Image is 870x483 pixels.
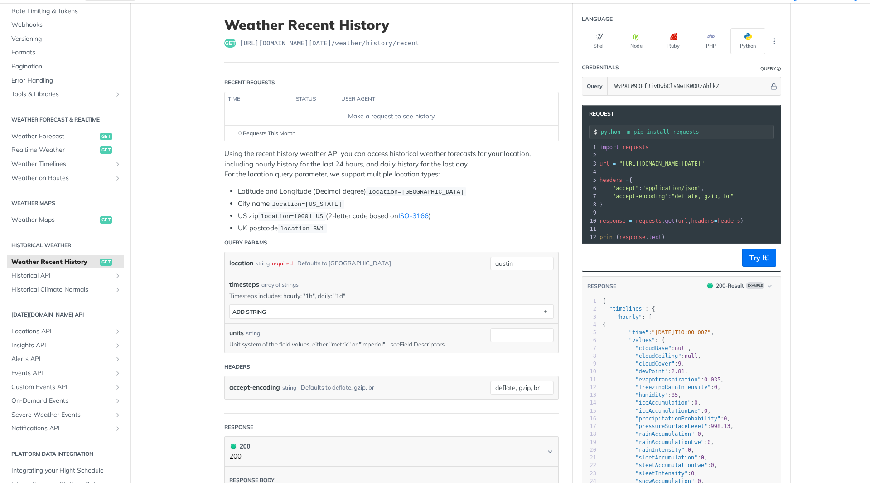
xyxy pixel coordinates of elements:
span: "cloudCeiling" [635,353,681,359]
button: Show subpages for Custom Events API [114,384,121,391]
div: required [272,257,293,270]
span: "[DATE]T10:00:00Z" [652,329,710,336]
div: 7 [582,345,596,352]
a: On-Demand EventsShow subpages for On-Demand Events [7,394,124,408]
a: Severe Weather EventsShow subpages for Severe Weather Events [7,408,124,422]
span: ( . ) [599,234,665,240]
a: Field Descriptors [400,341,445,348]
span: : , [603,447,694,453]
span: = [626,177,629,183]
svg: More ellipsis [770,37,778,45]
span: "rainAccumulation" [635,431,694,437]
div: array of strings [261,281,299,289]
span: Weather Maps [11,215,98,224]
span: Realtime Weather [11,146,98,155]
button: Show subpages for Locations API [114,328,121,335]
button: Python [730,28,765,54]
span: 0 [694,400,697,406]
p: Using the recent history weather API you can access historical weather forecasts for your locatio... [224,149,559,180]
span: Example [746,282,764,289]
div: 4 [582,168,598,176]
div: 200 - Result [716,282,744,290]
span: : , [603,470,698,477]
span: requests [623,144,649,151]
div: string [282,381,296,394]
span: Locations API [11,327,112,336]
button: Query [582,77,608,95]
div: 3 [582,313,596,321]
span: = [629,218,632,224]
div: 9 [582,360,596,368]
span: "sleetIntensity" [635,470,688,477]
span: : { [603,337,665,343]
span: 2.81 [672,368,685,375]
button: Hide [769,82,778,91]
span: : , [603,392,681,398]
span: : , [603,361,685,367]
a: Custom Events APIShow subpages for Custom Events API [7,381,124,394]
span: "cloudCover" [635,361,675,367]
span: Versioning [11,34,121,44]
span: : , [603,408,711,414]
span: headers [599,177,623,183]
a: Versioning [7,32,124,46]
div: 16 [582,415,596,423]
span: 0 Requests This Month [238,129,295,137]
span: "evapotranspiration" [635,376,701,383]
div: Defaults to deflate, gzip, br [301,381,374,394]
div: 22 [582,462,596,469]
button: Show subpages for On-Demand Events [114,397,121,405]
span: get [100,146,112,154]
button: Show subpages for Weather on Routes [114,175,121,182]
span: } [599,201,603,208]
div: 23 [582,470,596,478]
div: 2 [582,305,596,313]
a: Webhooks [7,18,124,32]
span: Weather Timelines [11,160,112,169]
span: 0 [701,454,704,461]
div: Defaults to [GEOGRAPHIC_DATA] [297,257,391,270]
div: string [246,329,260,337]
span: "sleetAccumulation" [635,454,697,461]
span: 85 [672,392,678,398]
button: More Languages [768,34,781,48]
a: Pagination [7,60,124,73]
span: = [613,161,616,167]
a: Weather Recent Historyget [7,255,124,269]
button: Show subpages for Tools & Libraries [114,91,121,98]
h2: Platform DATA integration [7,450,124,458]
span: location=SW1 [280,225,324,232]
p: Unit system of the field values, either "metric" or "imperial" - see [229,340,477,348]
div: 12 [582,384,596,391]
a: Realtime Weatherget [7,143,124,157]
span: location=[GEOGRAPHIC_DATA] [368,189,464,195]
button: Try It! [742,249,776,267]
span: Notifications API [11,424,112,433]
button: ADD string [230,305,553,318]
span: On-Demand Events [11,396,112,405]
li: City name [238,199,559,209]
span: { [603,322,606,328]
span: "timelines" [609,306,645,312]
span: : { [603,306,655,312]
span: location=10001 US [261,213,323,220]
button: Show subpages for Weather Timelines [114,161,121,168]
span: Historical API [11,271,112,280]
a: Tools & LibrariesShow subpages for Tools & Libraries [7,88,124,101]
button: Show subpages for Insights API [114,342,121,349]
div: 5 [582,329,596,337]
span: "humidity" [635,392,668,398]
div: 9 [582,209,598,217]
span: "[URL][DOMAIN_NAME][DATE]" [619,161,704,167]
span: "freezingRainIntensity" [635,384,710,390]
div: 17 [582,423,596,430]
span: get [100,133,112,140]
span: requests [636,218,662,224]
h2: Weather Maps [7,199,124,207]
p: 200 [229,451,250,462]
a: Rate Limiting & Tokens [7,5,124,18]
span: 0 [714,384,717,390]
span: : , [603,376,724,383]
a: Locations APIShow subpages for Locations API [7,325,124,338]
span: response [619,234,645,240]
